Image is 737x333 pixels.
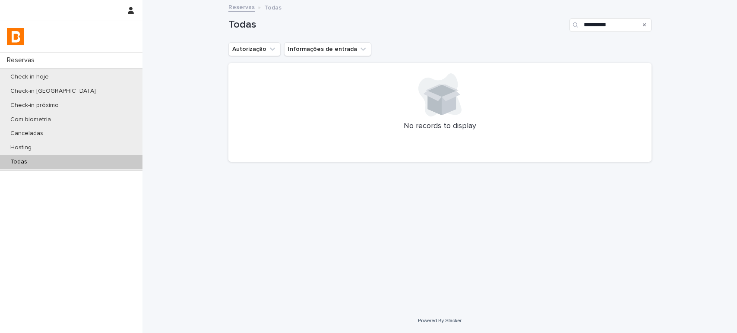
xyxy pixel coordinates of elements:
a: Powered By Stacker [418,318,462,323]
p: Reservas [3,56,41,64]
a: Reservas [228,2,255,12]
button: Informações de entrada [284,42,371,56]
h1: Todas [228,19,566,31]
p: Check-in hoje [3,73,56,81]
p: Todas [264,2,282,12]
p: No records to display [239,122,641,131]
p: Check-in [GEOGRAPHIC_DATA] [3,88,103,95]
button: Autorização [228,42,281,56]
img: zVaNuJHRTjyIjT5M9Xd5 [7,28,24,45]
p: Com biometria [3,116,58,123]
p: Todas [3,158,34,166]
input: Search [569,18,652,32]
p: Canceladas [3,130,50,137]
p: Check-in próximo [3,102,66,109]
p: Hosting [3,144,38,151]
